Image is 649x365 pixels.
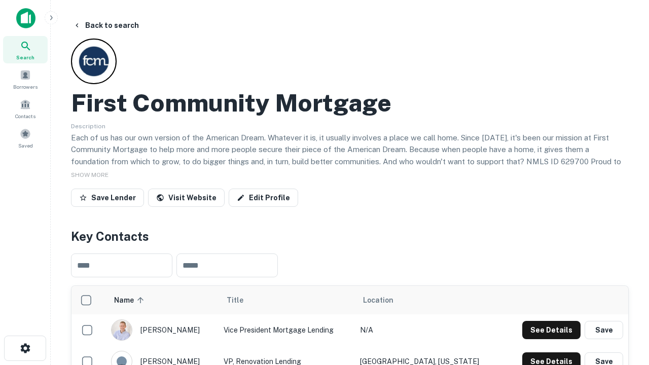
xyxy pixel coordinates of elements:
[69,16,143,34] button: Back to search
[363,294,393,306] span: Location
[522,321,581,339] button: See Details
[219,314,355,346] td: Vice President Mortgage Lending
[598,284,649,333] iframe: Chat Widget
[71,123,105,130] span: Description
[71,227,629,245] h4: Key Contacts
[148,189,225,207] a: Visit Website
[3,124,48,152] a: Saved
[16,53,34,61] span: Search
[111,319,213,341] div: [PERSON_NAME]
[13,83,38,91] span: Borrowers
[585,321,623,339] button: Save
[112,320,132,340] img: 1520878720083
[3,95,48,122] a: Contacts
[15,112,35,120] span: Contacts
[71,171,109,178] span: SHOW MORE
[106,286,219,314] th: Name
[71,132,629,179] p: Each of us has our own version of the American Dream. Whatever it is, it usually involves a place...
[355,314,502,346] td: N/A
[219,286,355,314] th: Title
[229,189,298,207] a: Edit Profile
[355,286,502,314] th: Location
[16,8,35,28] img: capitalize-icon.png
[71,88,391,118] h2: First Community Mortgage
[227,294,257,306] span: Title
[3,36,48,63] a: Search
[71,189,144,207] button: Save Lender
[18,141,33,150] span: Saved
[3,65,48,93] a: Borrowers
[114,294,147,306] span: Name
